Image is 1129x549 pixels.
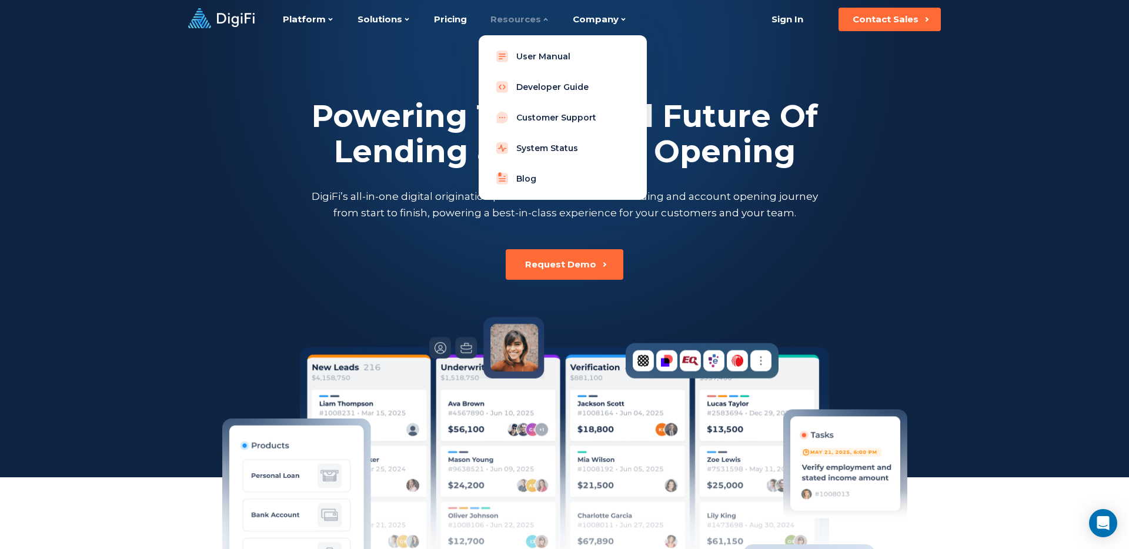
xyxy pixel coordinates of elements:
a: System Status [488,136,637,160]
p: DigiFi’s all-in-one digital origination platform streamlines the lending and account opening jour... [309,188,820,221]
div: Request Demo [525,259,596,270]
a: Customer Support [488,106,637,129]
a: Developer Guide [488,75,637,99]
div: Contact Sales [853,14,918,25]
a: User Manual [488,45,637,68]
h2: Powering The Digital Future Of Lending & Account Opening [309,99,820,169]
a: Blog [488,167,637,190]
a: Sign In [757,8,817,31]
button: Request Demo [506,249,623,280]
button: Contact Sales [839,8,941,31]
div: Open Intercom Messenger [1089,509,1117,537]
